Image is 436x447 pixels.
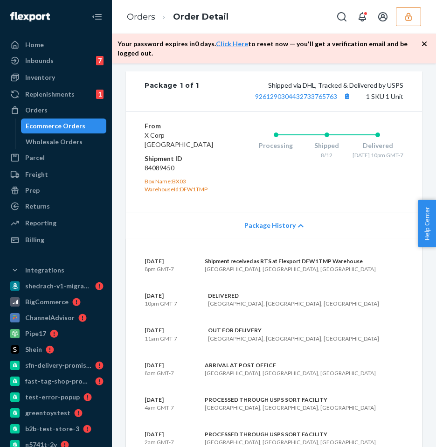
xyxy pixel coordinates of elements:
a: Inventory [6,70,106,85]
div: Delivered [353,141,403,150]
div: Shipment received as RTS at Flexport DFW1TMP Warehouse [205,257,376,265]
div: b2b-test-store-3 [25,424,79,433]
div: Orders [25,105,48,115]
button: Open Search Box [332,7,351,26]
div: [GEOGRAPHIC_DATA], [GEOGRAPHIC_DATA], [GEOGRAPHIC_DATA] [205,369,376,377]
div: Pipe17 [25,329,46,338]
div: OUT FOR DELIVERY [208,326,379,334]
div: Inventory [25,73,55,82]
div: [DATE] 10pm GMT-7 [353,151,403,159]
div: [GEOGRAPHIC_DATA], [GEOGRAPHIC_DATA], [GEOGRAPHIC_DATA] [205,265,376,273]
div: ChannelAdvisor [25,313,75,322]
a: Wholesale Orders [21,134,107,149]
p: 11am GMT-7 [145,335,177,342]
button: Integrations [6,263,106,278]
div: BigCommerce [25,297,69,307]
p: [DATE] [145,430,174,438]
div: greentoystest [25,408,70,418]
div: [GEOGRAPHIC_DATA], [GEOGRAPHIC_DATA], [GEOGRAPHIC_DATA] [205,438,376,446]
div: Freight [25,170,48,179]
div: Package 1 of 1 [145,81,199,102]
p: [DATE] [145,257,174,265]
a: test-error-popup [6,390,106,405]
div: fast-tag-shop-promise-1 [25,377,91,386]
a: greentoystest [6,405,106,420]
a: Returns [6,199,106,214]
a: Pipe17 [6,326,106,341]
div: Home [25,40,44,49]
div: PROCESSED THROUGH USPS SORT FACILITY [205,396,376,404]
div: 7 [96,56,104,65]
a: fast-tag-shop-promise-1 [6,374,106,389]
div: shedrach-v1-migration-test [25,281,91,291]
p: 10pm GMT-7 [145,300,177,307]
div: Prep [25,186,40,195]
p: 4am GMT-7 [145,404,174,412]
dd: 84089450 [145,163,213,173]
a: sfn-delivery-promise-test-us [6,358,106,373]
div: Box Name: BX03 [145,177,213,185]
p: 2am GMT-7 [145,438,174,446]
div: 1 SKU 1 Unit [199,81,403,102]
div: Shein [25,345,42,354]
div: 8/12 [301,151,352,159]
div: Wholesale Orders [26,137,83,147]
div: Parcel [25,153,45,162]
a: Orders [6,103,106,118]
a: Parcel [6,150,106,165]
a: Freight [6,167,106,182]
div: Shipped [301,141,352,150]
a: shedrach-v1-migration-test [6,279,106,293]
button: Open account menu [374,7,392,26]
a: Reporting [6,216,106,230]
a: Order Detail [173,12,228,22]
p: 8pm GMT-7 [145,265,174,273]
div: [GEOGRAPHIC_DATA], [GEOGRAPHIC_DATA], [GEOGRAPHIC_DATA] [208,335,379,342]
div: sfn-delivery-promise-test-us [25,361,91,370]
a: ChannelAdvisor [6,310,106,325]
div: 1 [96,90,104,99]
a: BigCommerce [6,294,106,309]
a: Billing [6,232,106,247]
a: Prep [6,183,106,198]
div: Inbounds [25,56,54,65]
span: Shipped via DHL, Tracked & Delivered by USPS [251,81,403,100]
ol: breadcrumbs [119,3,236,31]
div: test-error-popup [25,392,80,402]
a: Ecommerce Orders [21,119,107,133]
span: Package History [244,221,296,230]
a: Shein [6,342,106,357]
div: [GEOGRAPHIC_DATA], [GEOGRAPHIC_DATA], [GEOGRAPHIC_DATA] [208,300,379,307]
div: Billing [25,235,44,244]
dt: Shipment ID [145,154,213,163]
a: 9261290304432733765763 [255,92,337,100]
div: DELIVERED [208,292,379,300]
div: Replenishments [25,90,75,99]
div: WarehouseId: DFW1TMP [145,185,213,193]
div: Returns [25,202,50,211]
button: Copy tracking number [341,90,353,102]
a: Orders [127,12,155,22]
a: Inbounds7 [6,53,106,68]
p: [DATE] [145,361,174,369]
div: Processing [250,141,301,150]
div: ARRIVAL AT POST OFFICE [205,361,376,369]
button: Open notifications [353,7,372,26]
dt: From [145,121,213,131]
div: Reporting [25,218,56,228]
a: Click Here [216,40,248,48]
p: 8am GMT-7 [145,369,174,377]
button: Close Navigation [88,7,106,26]
div: [GEOGRAPHIC_DATA], [GEOGRAPHIC_DATA], [GEOGRAPHIC_DATA] [205,404,376,412]
div: PROCESSED THROUGH USPS SORT FACILITY [205,430,376,438]
button: Help Center [418,200,436,247]
div: Integrations [25,265,64,275]
p: [DATE] [145,326,177,334]
div: Ecommerce Orders [26,121,85,131]
a: Replenishments1 [6,87,106,102]
p: Your password expires in 0 days . to reset now — you'll get a verification email and be logged out. [118,39,421,58]
p: [DATE] [145,292,177,300]
img: Flexport logo [10,12,50,21]
a: b2b-test-store-3 [6,421,106,436]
